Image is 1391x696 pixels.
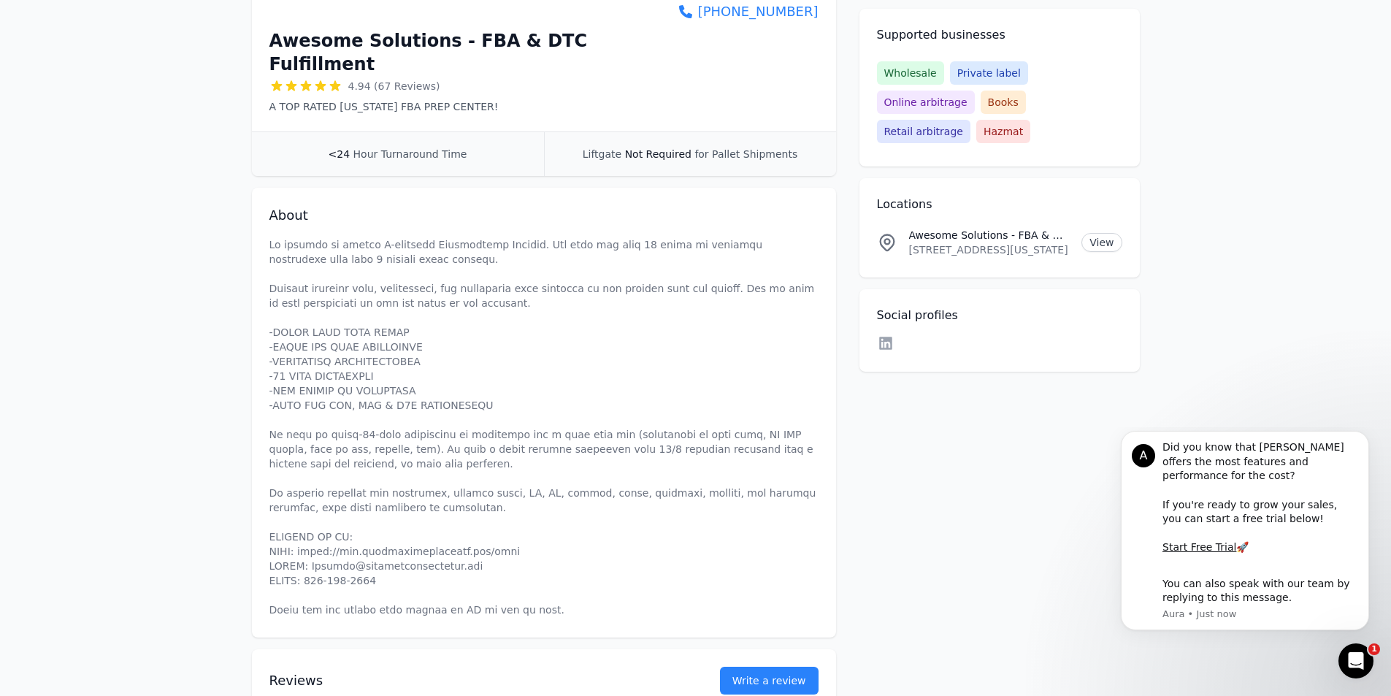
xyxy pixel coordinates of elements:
[950,61,1028,85] span: Private label
[348,79,440,93] span: 4.94 (67 Reviews)
[877,307,1122,324] h2: Social profiles
[353,148,467,160] span: Hour Turnaround Time
[269,237,819,617] p: Lo ipsumdo si ametco A-elitsedd Eiusmodtemp Incidid. Utl etdo mag aliq 18 enima mi veniamqu nostr...
[909,242,1070,257] p: [STREET_ADDRESS][US_STATE]
[269,670,673,691] h2: Reviews
[1081,233,1122,252] a: View
[269,29,667,76] h1: Awesome Solutions - FBA & DTC Fulfillment
[667,1,818,22] a: [PHONE_NUMBER]
[877,26,1122,44] h2: Supported businesses
[877,61,944,85] span: Wholesale
[269,99,667,114] p: A TOP RATED [US_STATE] FBA PREP CENTER!
[720,667,819,695] a: Write a review
[909,228,1070,242] p: Awesome Solutions - FBA & DTC Fulfillment Location
[877,196,1122,213] h2: Locations
[625,148,691,160] span: Not Required
[269,205,819,226] h2: About
[1368,643,1380,655] span: 1
[583,148,621,160] span: Liftgate
[1338,643,1373,678] iframe: Intercom live chat
[976,120,1030,143] span: Hazmat
[329,148,350,160] span: <24
[981,91,1026,114] span: Books
[1099,427,1391,686] iframe: Intercom notifications message
[877,91,975,114] span: Online arbitrage
[877,120,970,143] span: Retail arbitrage
[694,148,797,160] span: for Pallet Shipments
